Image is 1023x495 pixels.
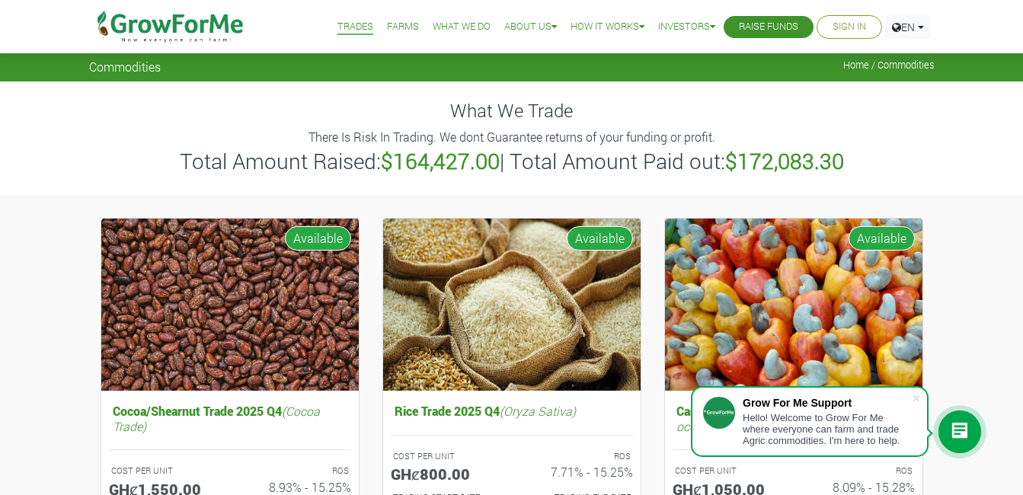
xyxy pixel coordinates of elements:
a: Farms [387,19,419,35]
h4: What We Trade [89,100,935,122]
i: (Anacardium occidentale) [676,403,869,433]
span: Available [567,226,633,251]
span: Commodities [89,59,161,74]
h6: 8.09% - 15.28% [805,480,915,494]
a: EN [885,15,931,39]
i: (Oryza Sativa) [500,403,576,419]
div: Hello! Welcome to Grow For Me where everyone can farm and trade Agric commodities. I'm here to help. [743,412,912,446]
h3: Total Amount Raised: | Total Amount Paid out: [91,148,932,174]
h5: Cocoa/Shearnut Trade 2025 Q4 [109,400,351,436]
h6: 8.93% - 15.25% [241,480,351,494]
a: About Us [504,19,557,35]
span: Available [849,226,915,251]
h6: 7.71% - 15.25% [523,465,633,479]
b: $172,083.30 [725,147,844,175]
img: growforme image [665,219,922,391]
p: COST PER UNIT [111,465,216,477]
p: COST PER UNIT [675,465,780,477]
a: Investors [658,19,715,35]
b: $164,427.00 [381,147,500,175]
h5: GHȼ800.00 [391,465,500,483]
img: growforme image [101,219,359,391]
p: ROS [244,465,349,477]
span: Available [285,226,351,251]
a: Trades [337,19,373,35]
i: (Cocoa Trade) [113,403,320,433]
a: Sign In [833,19,866,35]
h5: Cashew Trade 2025 Q4 [673,400,915,436]
div: Grow For Me Support [743,397,912,409]
p: ROS [526,450,631,463]
span: Home / Commodities [843,59,935,71]
p: ROS [807,465,913,477]
a: What We Do [433,19,491,35]
a: Raise Funds [739,19,798,35]
a: How it Works [571,19,644,35]
p: There Is Risk In Trading. We dont Guarantee returns of your funding or profit. [91,128,932,146]
h5: Rice Trade 2025 Q4 [391,400,633,422]
img: growforme image [383,219,641,391]
p: COST PER UNIT [393,450,498,463]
